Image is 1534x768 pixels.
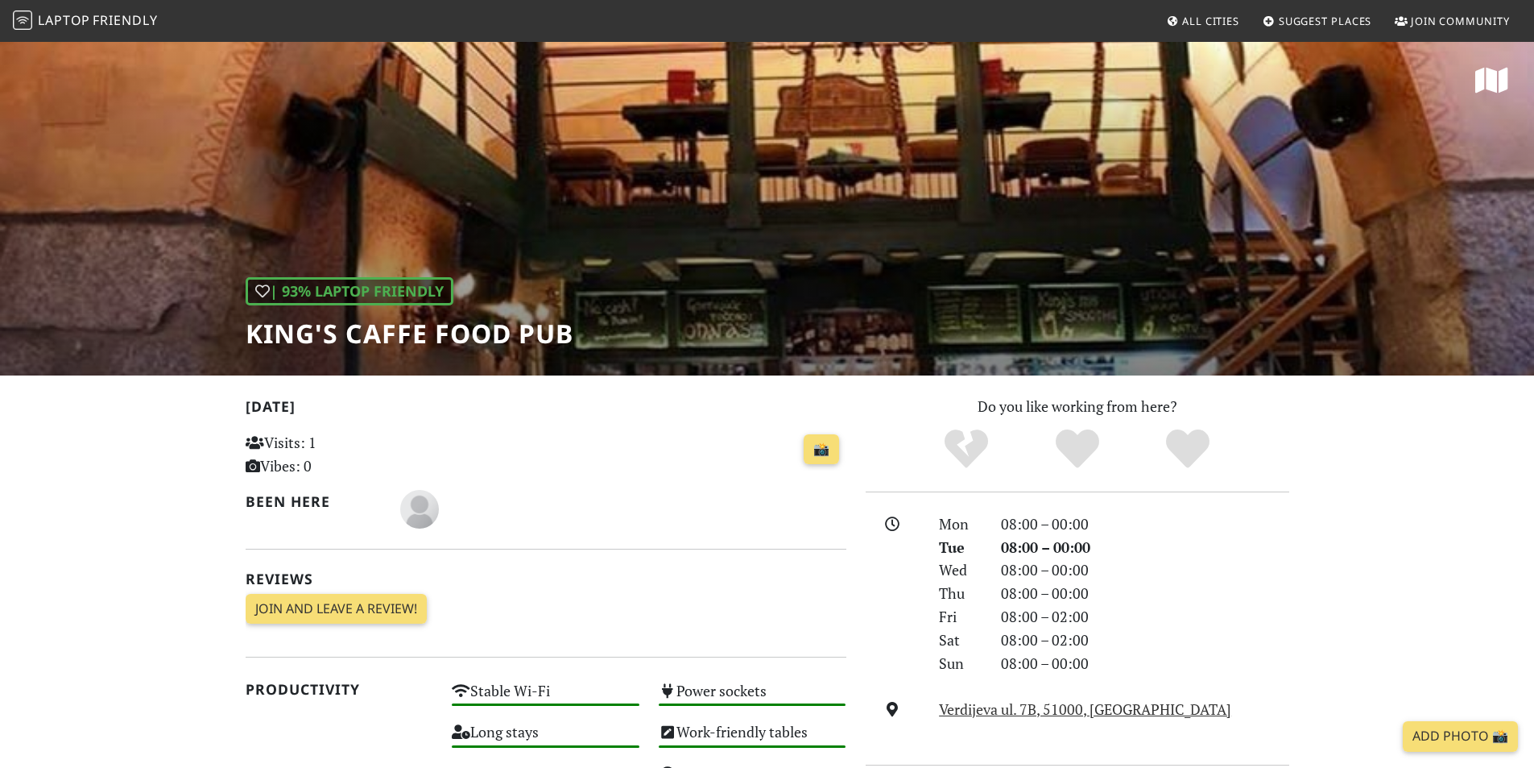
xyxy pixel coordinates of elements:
div: Mon [929,513,990,536]
h2: Been here [246,493,382,510]
a: LaptopFriendly LaptopFriendly [13,7,158,35]
div: 08:00 – 00:00 [991,582,1299,605]
a: Join and leave a review! [246,594,427,625]
div: Work-friendly tables [649,719,856,760]
span: Suggest Places [1279,14,1372,28]
div: Fri [929,605,990,629]
a: All Cities [1160,6,1246,35]
img: LaptopFriendly [13,10,32,30]
h2: Productivity [246,681,433,698]
a: Add Photo 📸 [1403,721,1518,752]
h1: King's Caffe Food Pub [246,318,573,349]
span: Sandi Baressi Šegota [400,498,439,517]
div: Definitely! [1132,427,1243,471]
div: Long stays [442,719,649,760]
div: Wed [929,558,990,582]
h2: Reviews [246,571,846,587]
p: Do you like working from here? [866,395,1289,418]
a: Join Community [1388,6,1516,35]
span: Friendly [93,11,157,29]
span: All Cities [1182,14,1239,28]
div: | 93% Laptop Friendly [246,277,453,305]
div: Tue [929,536,990,559]
span: Laptop [38,11,90,29]
a: Verdijeva ul. 7B, 51000, [GEOGRAPHIC_DATA] [939,700,1231,719]
div: 08:00 – 02:00 [991,629,1299,652]
p: Visits: 1 Vibes: 0 [246,431,433,478]
div: No [911,427,1022,471]
div: Power sockets [649,678,856,719]
div: Sun [929,652,990,675]
div: 08:00 – 00:00 [991,513,1299,536]
div: 08:00 – 00:00 [991,652,1299,675]
div: Thu [929,582,990,605]
div: Stable Wi-Fi [442,678,649,719]
div: 08:00 – 00:00 [991,558,1299,582]
div: 08:00 – 00:00 [991,536,1299,559]
span: Join Community [1411,14,1510,28]
div: 08:00 – 02:00 [991,605,1299,629]
img: blank-535327c66bd565773addf3077783bbfce4b00ec00e9fd257753287c682c7fa38.png [400,490,439,529]
a: 📸 [804,434,839,465]
h2: [DATE] [246,398,846,421]
div: Sat [929,629,990,652]
div: Yes [1022,427,1133,471]
a: Suggest Places [1256,6,1379,35]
